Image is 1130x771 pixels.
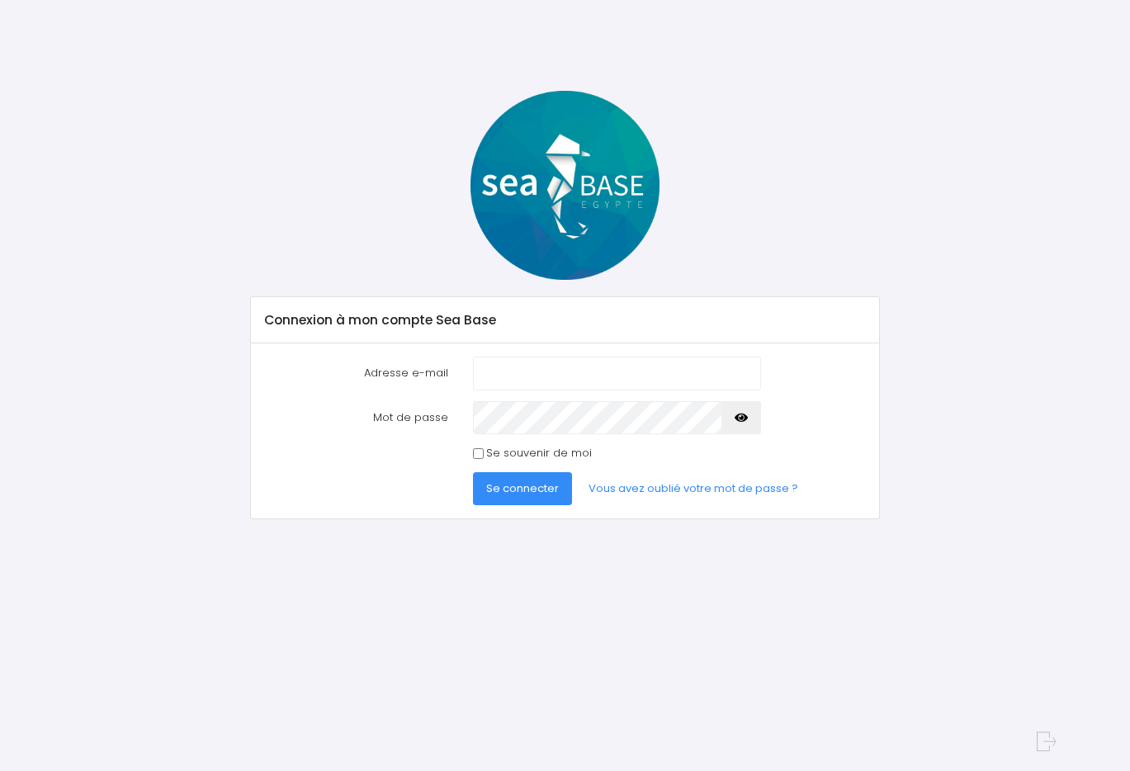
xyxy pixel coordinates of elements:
div: Connexion à mon compte Sea Base [251,297,879,343]
label: Adresse e-mail [252,357,461,390]
a: Vous avez oublié votre mot de passe ? [575,472,811,505]
button: Se connecter [473,472,572,505]
label: Mot de passe [252,401,461,434]
span: Se connecter [486,480,559,496]
label: Se souvenir de moi [486,445,592,461]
